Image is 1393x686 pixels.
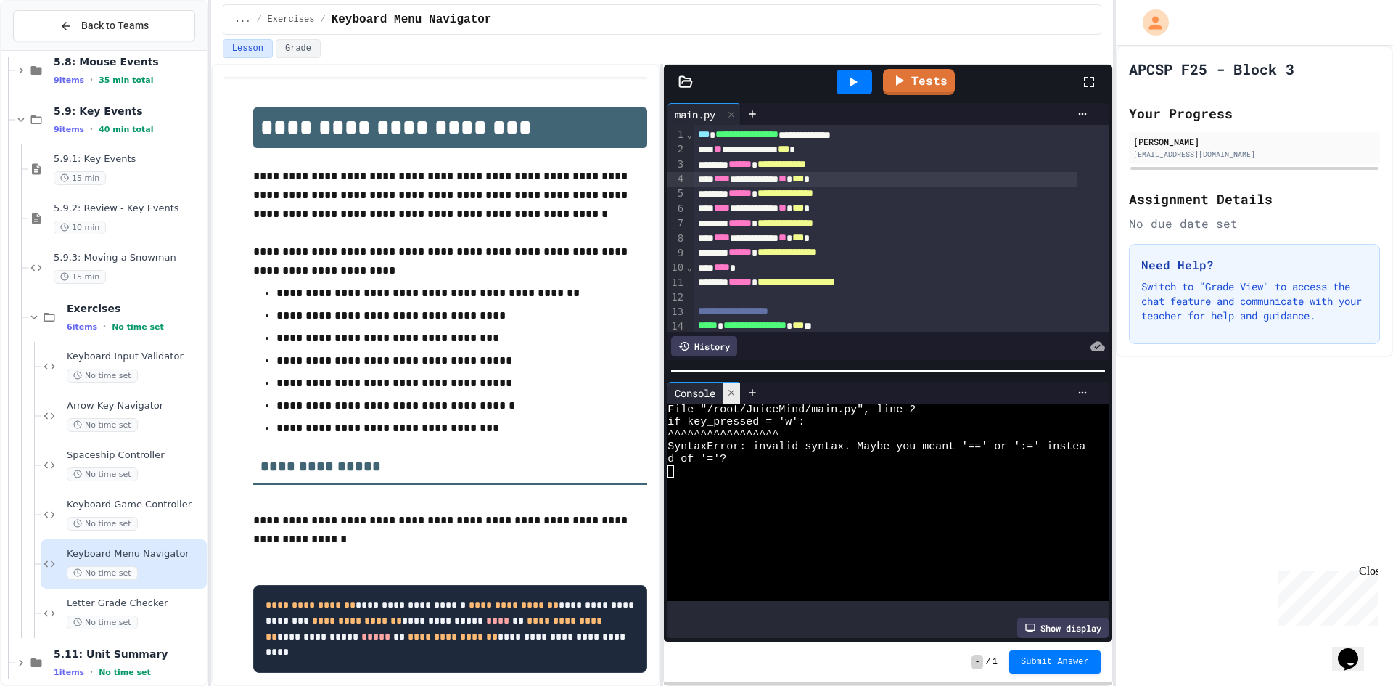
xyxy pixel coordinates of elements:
span: File "/root/JuiceMind/main.py", line 2 [667,404,916,416]
button: Back to Teams [13,10,195,41]
div: 14 [667,319,686,334]
div: 11 [667,276,686,290]
span: 5.11: Unit Summary [54,648,204,661]
div: 12 [667,290,686,305]
span: / [986,656,991,668]
a: Tests [883,69,955,95]
span: No time set [112,322,164,332]
div: [EMAIL_ADDRESS][DOMAIN_NAME] [1133,149,1376,160]
p: Switch to "Grade View" to access the chat feature and communicate with your teacher for help and ... [1141,279,1368,323]
span: / [320,14,325,25]
div: main.py [667,103,741,125]
h2: Your Progress [1129,103,1380,123]
button: Grade [276,39,321,58]
span: Keyboard Input Validator [67,351,204,363]
span: Back to Teams [81,18,149,33]
div: Show display [1017,618,1109,638]
div: Chat with us now!Close [6,6,100,92]
span: 15 min [54,171,106,185]
div: My Account [1127,6,1172,39]
span: ... [235,14,251,25]
span: 15 min [54,270,106,284]
span: • [90,123,93,135]
span: 5.8: Mouse Events [54,55,204,68]
div: No due date set [1129,215,1380,232]
iframe: chat widget [1273,565,1378,626]
span: Exercises [268,14,315,25]
span: No time set [67,369,138,383]
span: 5.9: Key Events [54,105,204,118]
div: Console [667,385,723,401]
span: No time set [67,517,138,531]
h1: APCSP F25 - Block 3 [1129,59,1294,79]
div: 8 [667,232,686,246]
button: Lesson [223,39,273,58]
span: Spaceship Controller [67,449,204,462]
span: ^^^^^^^^^^^^^^^^^ [667,428,778,441]
span: No time set [67,418,138,432]
div: 5 [667,187,686,201]
span: 9 items [54,125,84,134]
span: • [103,321,106,332]
div: 3 [667,158,686,172]
span: - [971,655,982,669]
span: • [90,666,93,678]
div: 9 [667,246,686,261]
span: 40 min total [99,125,153,134]
span: Keyboard Game Controller [67,499,204,511]
div: 7 [667,216,686,231]
span: No time set [67,566,138,580]
div: main.py [667,107,723,122]
span: Submit Answer [1021,656,1089,668]
span: Exercises [67,302,204,315]
div: Console [667,382,741,404]
span: 5.9.2: Review - Key Events [54,203,204,215]
span: 5.9.1: Key Events [54,153,204,166]
span: 1 items [54,668,84,677]
span: 35 min total [99,75,153,85]
span: SyntaxError: invalid syntax. Maybe you meant '==' or ':=' instea [667,441,1085,453]
span: • [90,74,93,86]
span: 10 min [54,221,106,234]
span: 5.9.3: Moving a Snowman [54,252,204,264]
span: No time set [67,467,138,481]
iframe: chat widget [1332,628,1378,671]
span: if key_pressed = 'w': [667,416,805,428]
h2: Assignment Details [1129,189,1380,209]
div: 13 [667,305,686,319]
span: / [256,14,261,25]
span: 1 [993,656,998,668]
span: Fold line [686,128,693,140]
span: Letter Grade Checker [67,597,204,610]
div: 10 [667,261,686,275]
div: 2 [667,142,686,157]
div: 6 [667,202,686,216]
span: No time set [67,616,138,629]
span: Fold line [686,261,693,273]
h3: Need Help? [1141,256,1368,274]
span: Keyboard Menu Navigator [67,548,204,560]
div: [PERSON_NAME] [1133,135,1376,148]
div: History [671,336,737,356]
div: 1 [667,128,686,142]
span: d of '='? [667,453,726,465]
button: Submit Answer [1009,650,1101,674]
span: No time set [99,668,151,677]
span: 9 items [54,75,84,85]
span: 6 items [67,322,97,332]
span: Arrow Key Navigator [67,400,204,412]
span: Keyboard Menu Navigator [332,11,492,28]
div: 4 [667,172,686,187]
